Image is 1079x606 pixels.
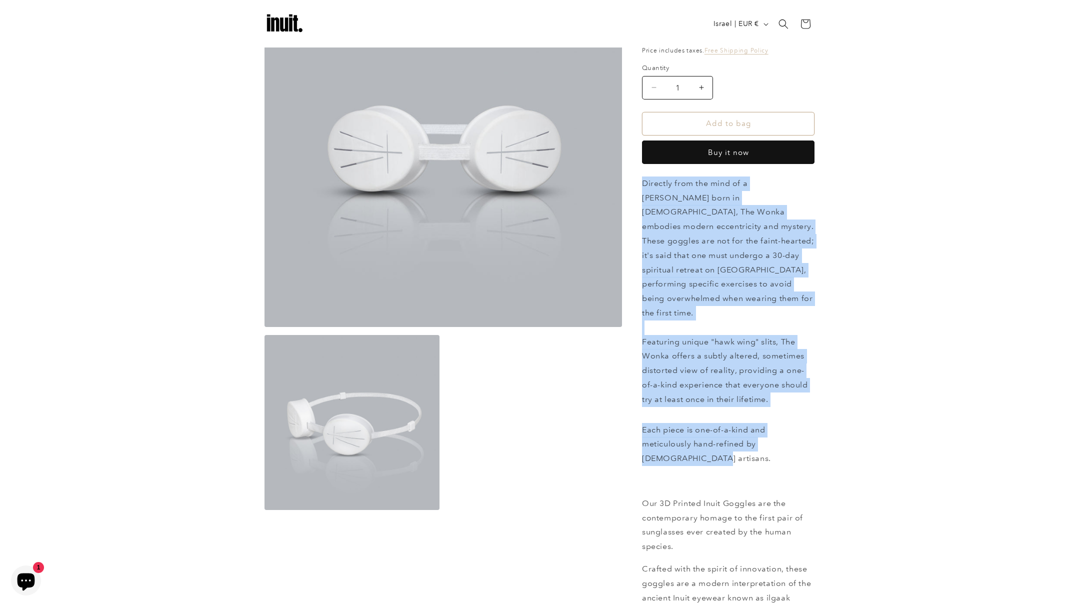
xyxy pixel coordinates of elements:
summary: Search [772,13,794,35]
p: Directly from the mind of a [PERSON_NAME] born in [DEMOGRAPHIC_DATA], The Wonka embodies modern e... [642,176,814,407]
inbox-online-store-chat: Shopify online store chat [8,565,44,598]
button: Buy it now [642,140,814,164]
div: Price includes taxes. [642,45,814,55]
img: Inuit Logo [264,4,304,44]
button: Israel | EUR € [707,14,772,33]
span: Israel | EUR € [713,18,759,29]
label: Quantity [642,63,814,73]
button: Add to bag [642,112,814,135]
a: Free Shipping Policy [704,46,768,54]
p: Our 3D Printed Inuit Goggles are the contemporary homage to the first pair of sunglasses ever cre... [642,496,814,554]
p: Each piece is one-of-a-kind and meticulously hand-refined by [DEMOGRAPHIC_DATA] artisans. [642,423,814,466]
